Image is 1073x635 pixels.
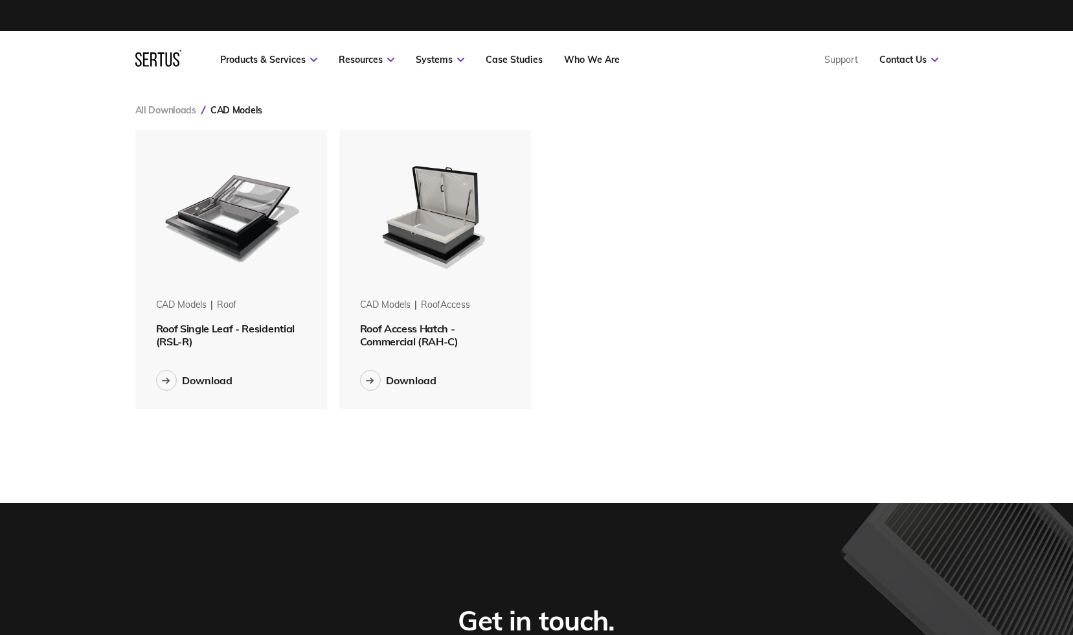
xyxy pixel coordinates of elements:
a: Products & Services [220,54,317,65]
div: CAD Models [156,299,207,312]
a: Systems [416,54,464,65]
a: All Downloads [135,104,196,116]
button: Download [156,370,232,391]
div: Download [182,374,232,387]
a: Case Studies [486,54,543,65]
iframe: Chat Widget [840,485,1073,635]
div: roofAccess [421,299,470,312]
div: CAD Models [360,299,411,312]
a: Who We Are [564,54,620,65]
a: Contact Us [879,54,938,65]
a: Resources [339,54,394,65]
div: roof [217,299,236,312]
a: Support [824,54,858,65]
div: Download [386,374,436,387]
button: Download [360,370,436,391]
span: Roof Single Leaf - Residential (RSL-R) [156,322,295,348]
span: Roof Access Hatch - Commercial (RAH-C) [360,322,458,348]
